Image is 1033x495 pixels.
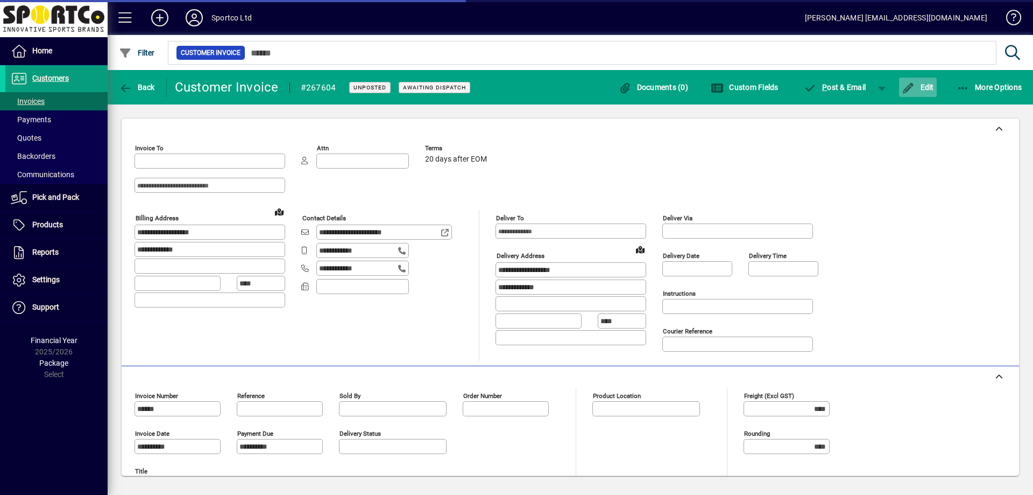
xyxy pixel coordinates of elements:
[135,392,178,400] mat-label: Invoice number
[615,78,691,97] button: Documents (0)
[496,214,524,222] mat-label: Deliver To
[618,83,688,92] span: Documents (0)
[5,110,108,129] a: Payments
[119,48,155,57] span: Filter
[711,83,779,92] span: Custom Fields
[32,220,63,229] span: Products
[237,392,265,400] mat-label: Reference
[301,79,336,96] div: #267604
[663,252,699,260] mat-label: Delivery date
[5,294,108,321] a: Support
[403,84,466,91] span: Awaiting Dispatch
[5,92,108,110] a: Invoices
[32,74,69,82] span: Customers
[353,84,386,91] span: Unposted
[663,327,712,335] mat-label: Courier Reference
[32,193,79,201] span: Pick and Pack
[632,241,649,258] a: View on map
[181,47,240,58] span: Customer Invoice
[708,78,781,97] button: Custom Fields
[237,430,273,437] mat-label: Payment due
[11,97,45,106] span: Invoices
[135,468,147,475] mat-label: Title
[135,430,169,437] mat-label: Invoice date
[425,155,487,164] span: 20 days after EOM
[744,392,794,400] mat-label: Freight (excl GST)
[5,239,108,266] a: Reports
[463,392,502,400] mat-label: Order number
[5,38,108,65] a: Home
[175,79,279,96] div: Customer Invoice
[177,8,211,27] button: Profile
[798,78,872,97] button: Post & Email
[954,78,1025,97] button: More Options
[211,9,252,26] div: Sportco Ltd
[32,275,60,284] span: Settings
[11,115,51,124] span: Payments
[805,9,987,26] div: [PERSON_NAME] [EMAIL_ADDRESS][DOMAIN_NAME]
[425,145,490,152] span: Terms
[108,78,167,97] app-page-header-button: Back
[5,129,108,147] a: Quotes
[5,212,108,239] a: Products
[39,359,68,367] span: Package
[116,43,158,62] button: Filter
[32,46,52,55] span: Home
[339,392,360,400] mat-label: Sold by
[744,430,770,437] mat-label: Rounding
[143,8,177,27] button: Add
[902,83,934,92] span: Edit
[804,83,866,92] span: ost & Email
[957,83,1022,92] span: More Options
[32,248,59,256] span: Reports
[5,267,108,294] a: Settings
[11,152,55,161] span: Backorders
[317,144,329,152] mat-label: Attn
[5,184,108,211] a: Pick and Pack
[593,392,641,400] mat-label: Product location
[32,303,59,311] span: Support
[339,430,381,437] mat-label: Delivery status
[119,83,155,92] span: Back
[663,290,696,297] mat-label: Instructions
[998,2,1020,37] a: Knowledge Base
[749,252,787,260] mat-label: Delivery time
[271,203,288,220] a: View on map
[899,78,937,97] button: Edit
[31,336,77,345] span: Financial Year
[116,78,158,97] button: Back
[5,147,108,165] a: Backorders
[11,170,74,179] span: Communications
[11,134,41,142] span: Quotes
[663,214,692,222] mat-label: Deliver via
[822,83,827,92] span: P
[5,165,108,184] a: Communications
[135,144,164,152] mat-label: Invoice To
